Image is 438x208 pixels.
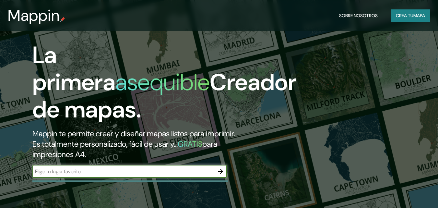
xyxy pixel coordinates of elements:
input: Elige tu lugar favorito [32,168,214,175]
font: Mappin te permite crear y diseñar mapas listos para imprimir. [32,128,235,139]
img: pin de mapeo [60,17,65,22]
font: Crea tu [396,13,413,18]
font: GRATIS [178,139,202,149]
button: Crea tumapa [391,9,430,22]
font: asequible [115,67,210,97]
iframe: Lanzador de widgets de ayuda [380,183,431,201]
font: La primera [32,40,115,97]
font: Creador de mapas. [32,67,296,125]
font: Sobre nosotros [339,13,378,18]
font: para impresiones A4. [32,139,217,159]
font: Es totalmente personalizado, fácil de usar y... [32,139,178,149]
font: Mappin [8,5,60,26]
button: Sobre nosotros [337,9,380,22]
font: mapa [413,13,425,18]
